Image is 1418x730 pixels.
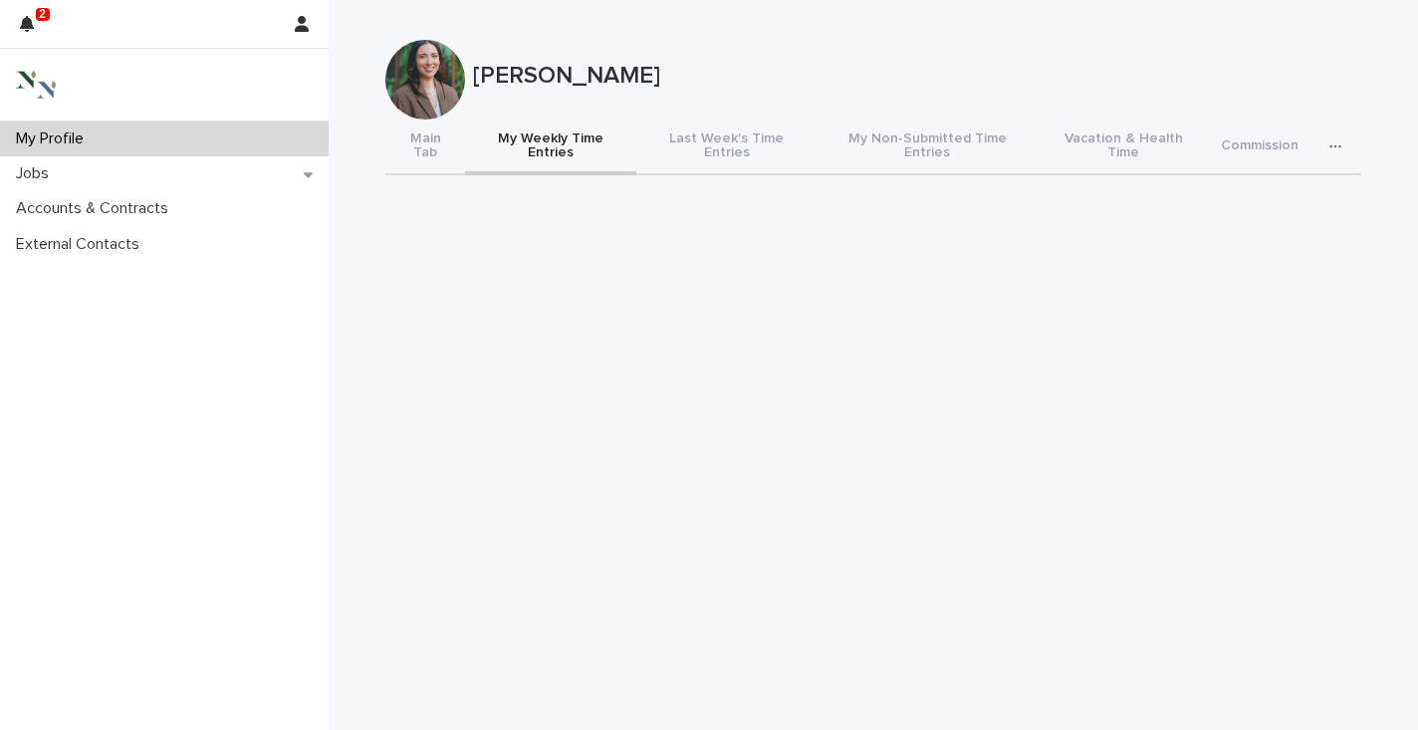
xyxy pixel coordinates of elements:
button: My Non-Submitted Time Entries [817,120,1039,175]
p: Accounts & Contracts [8,199,184,218]
button: Commission [1209,120,1310,175]
button: My Weekly Time Entries [465,120,636,175]
img: 3bAFpBnQQY6ys9Fa9hsD [16,65,56,105]
button: Main Tab [385,120,465,175]
p: 2 [39,7,46,21]
button: Vacation & Health Time [1039,120,1209,175]
p: External Contacts [8,235,155,254]
p: My Profile [8,129,100,148]
p: Jobs [8,164,65,183]
p: [PERSON_NAME] [473,62,1353,91]
button: Last Week's Time Entries [636,120,817,175]
div: 2 [20,12,46,48]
